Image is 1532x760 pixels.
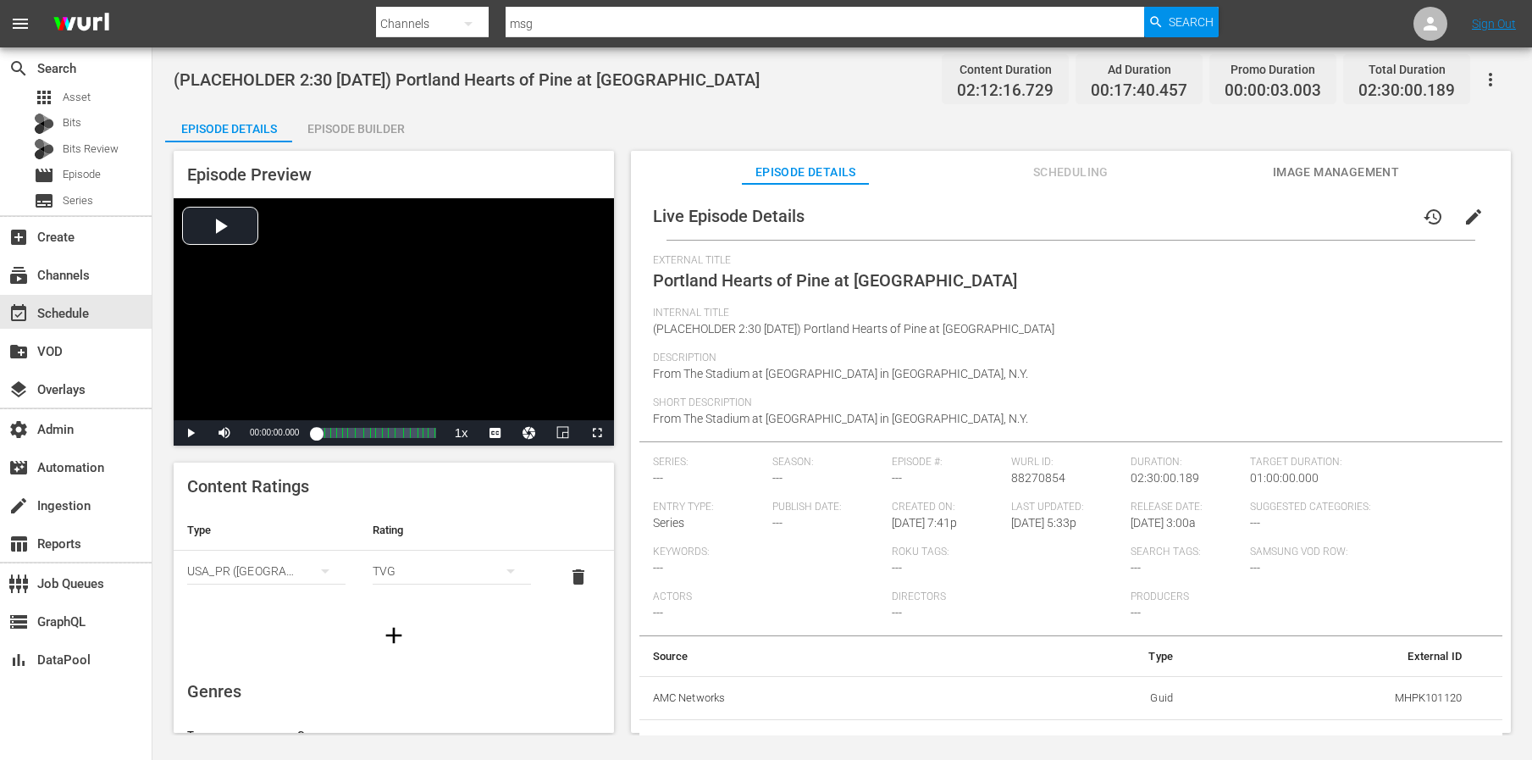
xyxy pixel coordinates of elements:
[63,114,81,131] span: Bits
[892,546,1122,559] span: Roku Tags:
[250,428,299,437] span: 00:00:00.000
[1250,546,1361,559] span: Samsung VOD Row:
[1250,516,1260,530] span: ---
[892,606,902,619] span: ---
[8,612,29,632] span: GraphQL
[316,428,435,438] div: Progress Bar
[1472,17,1516,31] a: Sign Out
[944,676,1186,720] td: Guid
[478,420,512,446] button: Captions
[653,412,1028,425] span: From The Stadium at [GEOGRAPHIC_DATA] in [GEOGRAPHIC_DATA], N.Y.
[174,510,614,603] table: simple table
[1453,197,1494,237] button: edit
[34,139,54,159] div: Bits Review
[34,87,54,108] span: Asset
[772,456,883,469] span: Season:
[892,471,902,485] span: ---
[653,307,1480,320] span: Internal Title
[1131,591,1361,604] span: Producers
[165,108,292,142] button: Episode Details
[8,534,29,554] span: Reports
[174,510,359,551] th: Type
[1131,546,1242,559] span: Search Tags:
[639,636,944,677] th: Source
[892,591,1122,604] span: Directors
[292,108,419,149] div: Episode Builder
[1225,58,1321,81] div: Promo Duration
[1250,456,1480,469] span: Target Duration:
[34,165,54,186] span: Episode
[1011,501,1122,514] span: Last Updated:
[187,681,241,702] span: Genres
[653,322,1054,336] span: (PLACEHOLDER 2:30 [DATE]) Portland Hearts of Pine at [GEOGRAPHIC_DATA]
[957,58,1054,81] div: Content Duration
[580,420,614,446] button: Fullscreen
[772,516,783,530] span: ---
[373,547,531,595] div: TVG
[653,397,1480,410] span: Short Description
[558,557,599,597] button: delete
[1131,606,1141,619] span: ---
[359,510,545,551] th: Rating
[8,380,29,400] span: Overlays
[174,198,614,446] div: Video Player
[1144,7,1219,37] button: Search
[8,496,29,516] span: Ingestion
[957,81,1054,101] span: 02:12:16.729
[653,456,764,469] span: Series:
[653,367,1028,380] span: From The Stadium at [GEOGRAPHIC_DATA] in [GEOGRAPHIC_DATA], N.Y.
[639,676,944,720] th: AMC Networks
[1250,471,1319,485] span: 01:00:00.000
[1131,471,1199,485] span: 02:30:00.189
[445,420,478,446] button: Playback Rate
[772,501,883,514] span: Publish Date:
[1011,456,1122,469] span: Wurl ID:
[1131,516,1196,530] span: [DATE] 3:00a
[187,476,309,496] span: Content Ratings
[944,636,1186,677] th: Type
[34,114,54,134] div: Bits
[1131,501,1242,514] span: Release Date:
[892,501,1003,514] span: Created On:
[174,420,207,446] button: Play
[8,650,29,670] span: DataPool
[1250,501,1480,514] span: Suggested Categories:
[653,516,684,530] span: Series
[207,420,241,446] button: Mute
[8,419,29,440] span: Admin
[1091,81,1187,101] span: 00:17:40.457
[8,265,29,286] span: Channels
[63,166,101,183] span: Episode
[8,574,29,594] span: Job Queues
[892,516,957,530] span: [DATE] 7:41p
[187,547,346,595] div: USA_PR ([GEOGRAPHIC_DATA])
[653,591,883,604] span: Actors
[892,561,902,574] span: ---
[1463,207,1484,227] span: edit
[1250,561,1260,574] span: ---
[187,164,312,185] span: Episode Preview
[1011,516,1076,530] span: [DATE] 5:33p
[174,715,284,756] th: Type
[1011,471,1065,485] span: 88270854
[653,546,883,559] span: Keywords:
[653,206,805,226] span: Live Episode Details
[10,14,30,34] span: menu
[1272,162,1399,183] span: Image Management
[1131,456,1242,469] span: Duration:
[512,420,546,446] button: Jump To Time
[653,254,1480,268] span: External Title
[653,270,1017,291] span: Portland Hearts of Pine at [GEOGRAPHIC_DATA]
[292,108,419,142] button: Episode Builder
[742,162,869,183] span: Episode Details
[568,567,589,587] span: delete
[1169,7,1214,37] span: Search
[8,341,29,362] span: VOD
[1091,58,1187,81] div: Ad Duration
[1423,207,1443,227] span: history
[1186,676,1475,720] td: MHPK101120
[1186,636,1475,677] th: External ID
[8,58,29,79] span: Search
[1007,162,1134,183] span: Scheduling
[165,108,292,149] div: Episode Details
